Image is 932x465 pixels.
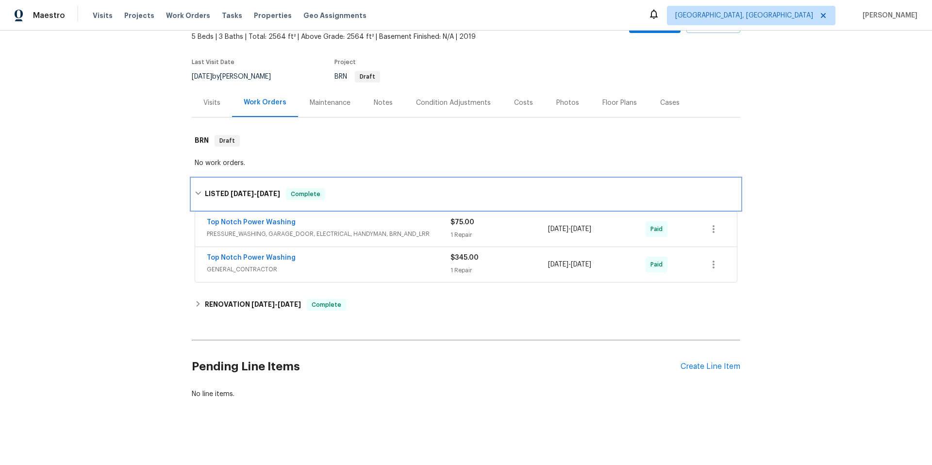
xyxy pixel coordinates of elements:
[195,135,209,147] h6: BRN
[195,158,737,168] div: No work orders.
[207,219,296,226] a: Top Notch Power Washing
[192,389,740,399] div: No line items.
[334,73,380,80] span: BRN
[310,98,350,108] div: Maintenance
[416,98,491,108] div: Condition Adjustments
[374,98,393,108] div: Notes
[254,11,292,20] span: Properties
[192,73,212,80] span: [DATE]
[602,98,637,108] div: Floor Plans
[556,98,579,108] div: Photos
[548,226,568,232] span: [DATE]
[450,219,474,226] span: $75.00
[650,224,666,234] span: Paid
[287,189,324,199] span: Complete
[33,11,65,20] span: Maestro
[450,254,479,261] span: $345.00
[192,293,740,316] div: RENOVATION [DATE]-[DATE]Complete
[356,74,379,80] span: Draft
[192,179,740,210] div: LISTED [DATE]-[DATE]Complete
[93,11,113,20] span: Visits
[192,125,740,156] div: BRN Draft
[231,190,280,197] span: -
[203,98,220,108] div: Visits
[681,362,740,371] div: Create Line Item
[207,254,296,261] a: Top Notch Power Washing
[192,344,681,389] h2: Pending Line Items
[207,229,450,239] span: PRESSURE_WASHING, GARAGE_DOOR, ELECTRICAL, HANDYMAN, BRN_AND_LRR
[192,32,544,42] span: 5 Beds | 3 Baths | Total: 2564 ft² | Above Grade: 2564 ft² | Basement Finished: N/A | 2019
[222,12,242,19] span: Tasks
[308,300,345,310] span: Complete
[650,260,666,269] span: Paid
[450,266,548,275] div: 1 Repair
[548,224,591,234] span: -
[450,230,548,240] div: 1 Repair
[278,301,301,308] span: [DATE]
[548,260,591,269] span: -
[571,261,591,268] span: [DATE]
[251,301,301,308] span: -
[231,190,254,197] span: [DATE]
[548,261,568,268] span: [DATE]
[303,11,366,20] span: Geo Assignments
[660,98,680,108] div: Cases
[514,98,533,108] div: Costs
[166,11,210,20] span: Work Orders
[571,226,591,232] span: [DATE]
[216,136,239,146] span: Draft
[124,11,154,20] span: Projects
[675,11,813,20] span: [GEOGRAPHIC_DATA], [GEOGRAPHIC_DATA]
[205,299,301,311] h6: RENOVATION
[192,59,234,65] span: Last Visit Date
[251,301,275,308] span: [DATE]
[205,188,280,200] h6: LISTED
[257,190,280,197] span: [DATE]
[244,98,286,107] div: Work Orders
[192,71,283,83] div: by [PERSON_NAME]
[859,11,917,20] span: [PERSON_NAME]
[334,59,356,65] span: Project
[207,265,450,274] span: GENERAL_CONTRACTOR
